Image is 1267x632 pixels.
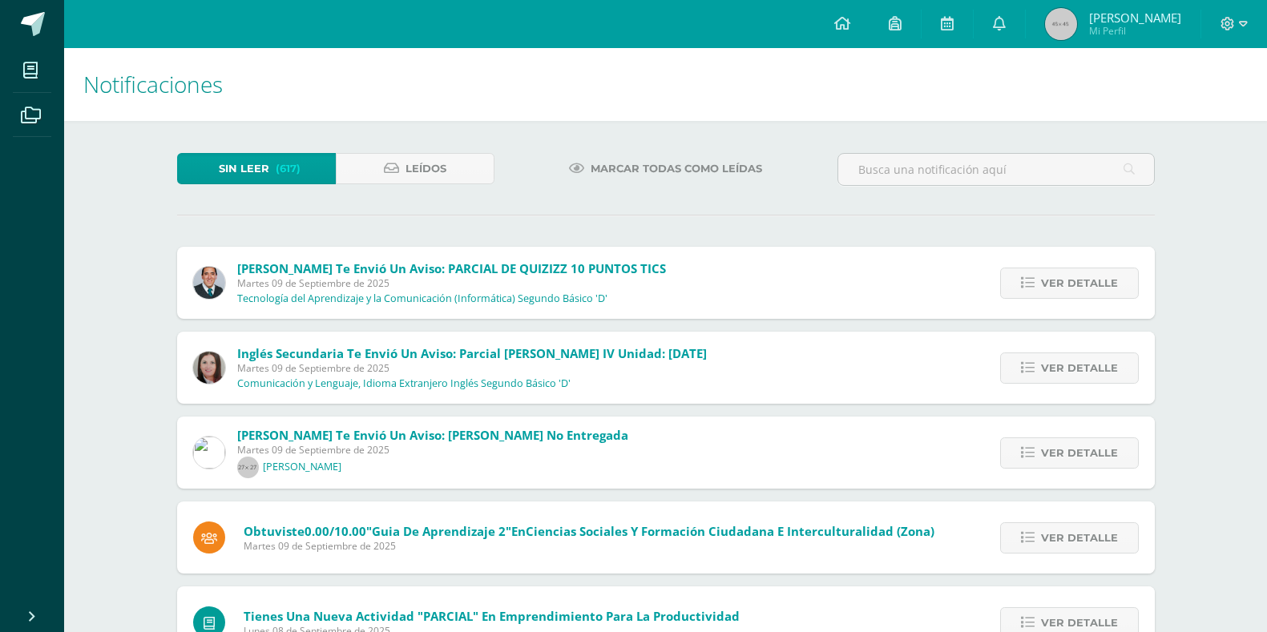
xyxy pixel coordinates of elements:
[193,437,225,469] img: 6dfd641176813817be49ede9ad67d1c4.png
[1041,523,1118,553] span: Ver detalle
[1045,8,1077,40] img: 45x45
[305,523,366,539] span: 0.00/10.00
[244,608,740,624] span: Tienes una nueva actividad "PARCIAL" En Emprendimiento para la Productividad
[237,427,628,443] span: [PERSON_NAME] te envió un aviso: [PERSON_NAME] no entregada
[366,523,511,539] span: "Guia de aprendizaje 2"
[549,153,782,184] a: Marcar todas como leídas
[1089,24,1181,38] span: Mi Perfil
[237,292,607,305] p: Tecnología del Aprendizaje y la Comunicación (Informática) Segundo Básico 'D'
[838,154,1154,185] input: Busca una notificación aquí
[591,154,762,183] span: Marcar todas como leídas
[237,345,707,361] span: Inglés Secundaria te envió un aviso: Parcial [PERSON_NAME] IV Unidad: [DATE]
[1089,10,1181,26] span: [PERSON_NAME]
[83,69,223,99] span: Notificaciones
[244,539,934,553] span: Martes 09 de Septiembre de 2025
[237,260,666,276] span: [PERSON_NAME] te envió un aviso: PARCIAL DE QUIZIZZ 10 PUNTOS TICS
[237,276,666,290] span: Martes 09 de Septiembre de 2025
[193,352,225,384] img: 8af0450cf43d44e38c4a1497329761f3.png
[244,523,934,539] span: Obtuviste en
[1041,268,1118,298] span: Ver detalle
[526,523,934,539] span: Ciencias Sociales y Formación Ciudadana e Interculturalidad (Zona)
[336,153,494,184] a: Leídos
[237,443,628,457] span: Martes 09 de Septiembre de 2025
[193,267,225,299] img: 2306758994b507d40baaa54be1d4aa7e.png
[237,457,259,478] img: 27x27
[237,377,571,390] p: Comunicación y Lenguaje, Idioma Extranjero Inglés Segundo Básico 'D'
[276,154,301,183] span: (617)
[406,154,446,183] span: Leídos
[237,361,707,375] span: Martes 09 de Septiembre de 2025
[263,461,341,473] p: [PERSON_NAME]
[1041,353,1118,383] span: Ver detalle
[177,153,336,184] a: Sin leer(617)
[1041,438,1118,468] span: Ver detalle
[219,154,269,183] span: Sin leer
